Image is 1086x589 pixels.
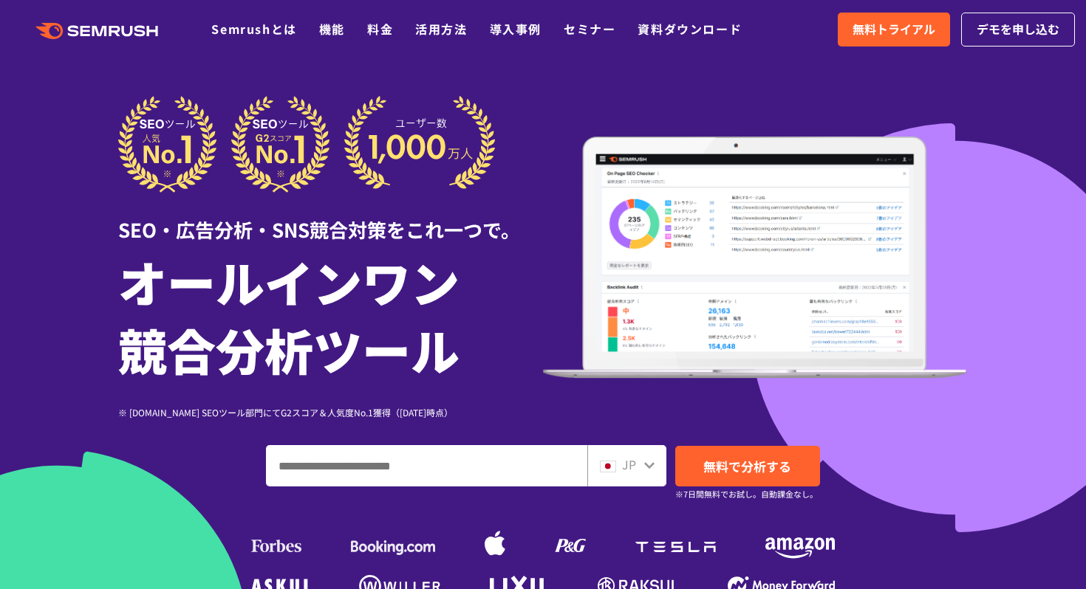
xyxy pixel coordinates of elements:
[118,405,543,419] div: ※ [DOMAIN_NAME] SEOツール部門にてG2スコア＆人気度No.1獲得（[DATE]時点）
[367,20,393,38] a: 料金
[211,20,296,38] a: Semrushとは
[961,13,1075,46] a: デモを申し込む
[267,446,587,486] input: ドメイン、キーワードまたはURLを入力してください
[319,20,345,38] a: 機能
[638,20,742,38] a: 資料ダウンロード
[118,247,543,383] h1: オールインワン 競合分析ツール
[415,20,467,38] a: 活用方法
[118,193,543,244] div: SEO・広告分析・SNS競合対策をこれ一つで。
[675,487,818,501] small: ※7日間無料でお試し。自動課金なし。
[838,13,950,46] a: 無料トライアル
[853,20,935,39] span: 無料トライアル
[675,446,820,486] a: 無料で分析する
[622,455,636,473] span: JP
[977,20,1059,39] span: デモを申し込む
[703,457,791,475] span: 無料で分析する
[564,20,615,38] a: セミナー
[490,20,542,38] a: 導入事例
